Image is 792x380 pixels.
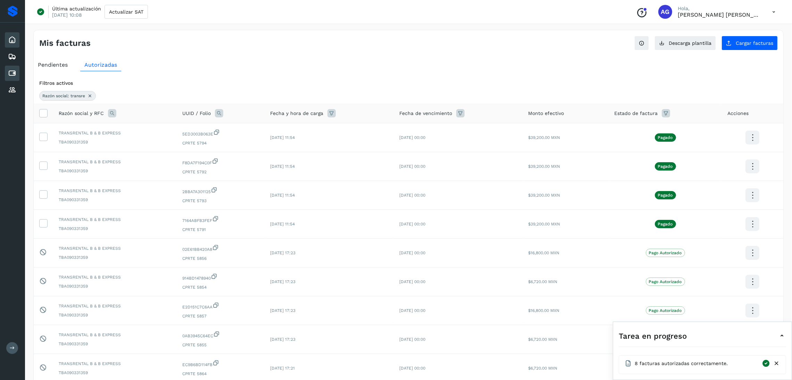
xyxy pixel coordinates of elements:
[528,110,564,117] span: Monto efectivo
[39,80,778,87] div: Filtros activos
[658,222,673,226] p: Pagado
[270,135,295,140] span: [DATE] 11:54
[52,12,82,18] p: [DATE] 10:08
[649,279,682,284] p: Pago Autorizado
[59,168,171,174] span: TBA090331359
[270,308,295,313] span: [DATE] 17:23
[59,216,171,223] span: TRANSRENTAL B & B EXPRESS
[39,91,96,101] div: Razón social: transre
[658,193,673,198] p: Pagado
[182,331,259,339] span: 0AB3945C64EC
[105,5,148,19] button: Actualizar SAT
[182,169,259,175] span: CPRTE 5792
[182,244,259,253] span: 02E61BB420A8
[5,66,19,81] div: Cuentas por pagar
[59,139,171,145] span: TBA090331359
[722,36,778,50] button: Cargar facturas
[182,187,259,195] span: 2BBA7A301125
[182,140,259,146] span: CPRTE 5794
[5,82,19,98] div: Proveedores
[59,283,171,289] span: TBA090331359
[399,250,425,255] span: [DATE] 00:00
[528,222,560,226] span: $39,200.00 MXN
[399,337,425,342] span: [DATE] 00:00
[59,332,171,338] span: TRANSRENTAL B & B EXPRESS
[59,245,171,251] span: TRANSRENTAL B & B EXPRESS
[528,308,560,313] span: $16,800.00 MXN
[399,193,425,198] span: [DATE] 00:00
[528,366,558,371] span: $6,720.00 MXN
[528,250,560,255] span: $16,800.00 MXN
[270,366,295,371] span: [DATE] 17:21
[614,110,658,117] span: Estado de factura
[59,274,171,280] span: TRANSRENTAL B & B EXPRESS
[270,110,323,117] span: Fecha y hora de carga
[182,110,211,117] span: UUID / Folio
[182,273,259,281] span: 914BD1478940
[59,225,171,232] span: TBA090331359
[399,279,425,284] span: [DATE] 00:00
[182,198,259,204] span: CPRTE 5793
[59,110,104,117] span: Razón social y RFC
[619,328,786,344] div: Tarea en progreso
[59,341,171,347] span: TBA090331359
[399,222,425,226] span: [DATE] 00:00
[619,330,687,342] span: Tarea en progreso
[399,308,425,313] span: [DATE] 00:00
[38,61,68,68] span: Pendientes
[182,255,259,262] span: CPRTE 5856
[655,36,716,50] button: Descarga plantilla
[182,129,259,137] span: 5ED3003B063E
[182,342,259,348] span: CPRTE 5855
[182,371,259,377] span: CPRTE 5864
[109,9,143,14] span: Actualizar SAT
[270,250,295,255] span: [DATE] 17:23
[528,279,558,284] span: $6,720.00 MXN
[270,279,295,284] span: [DATE] 17:23
[270,164,295,169] span: [DATE] 11:54
[182,360,259,368] span: EC9B6BD114FB
[635,360,728,367] span: 8 facturas autorizadas correctamente.
[59,361,171,367] span: TRANSRENTAL B & B EXPRESS
[270,193,295,198] span: [DATE] 11:54
[658,164,673,169] p: Pagado
[182,313,259,319] span: CPRTE 5857
[182,215,259,224] span: 7164ABFB3FEF
[59,188,171,194] span: TRANSRENTAL B & B EXPRESS
[59,254,171,261] span: TBA090331359
[736,41,773,46] span: Cargar facturas
[528,135,560,140] span: $39,200.00 MXN
[59,197,171,203] span: TBA090331359
[528,164,560,169] span: $39,200.00 MXN
[59,303,171,309] span: TRANSRENTAL B & B EXPRESS
[5,32,19,48] div: Inicio
[84,61,117,68] span: Autorizadas
[528,337,558,342] span: $6,720.00 MXN
[399,135,425,140] span: [DATE] 00:00
[59,370,171,376] span: TBA090331359
[182,284,259,290] span: CPRTE 5854
[678,11,761,18] p: Abigail Gonzalez Leon
[39,38,91,48] h4: Mis facturas
[59,312,171,318] span: TBA090331359
[42,93,85,99] span: Razón social: transre
[182,226,259,233] span: CPRTE 5791
[5,49,19,64] div: Embarques
[649,308,682,313] p: Pago Autorizado
[52,6,101,12] p: Última actualización
[59,159,171,165] span: TRANSRENTAL B & B EXPRESS
[270,337,295,342] span: [DATE] 17:23
[399,110,452,117] span: Fecha de vencimiento
[182,158,259,166] span: F8DA7F194C0F
[270,222,295,226] span: [DATE] 11:54
[669,41,711,46] span: Descarga plantilla
[649,250,682,255] p: Pago Autorizado
[182,302,259,310] span: E2D151C7C6AA
[399,366,425,371] span: [DATE] 00:00
[727,110,749,117] span: Acciones
[399,164,425,169] span: [DATE] 00:00
[658,135,673,140] p: Pagado
[59,130,171,136] span: TRANSRENTAL B & B EXPRESS
[528,193,560,198] span: $39,200.00 MXN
